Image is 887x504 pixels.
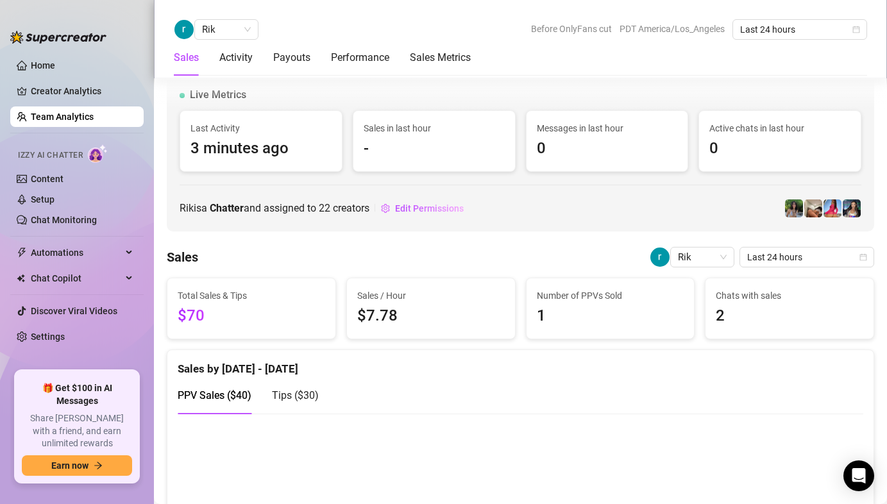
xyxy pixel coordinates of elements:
span: 1 [537,304,684,328]
a: Discover Viral Videos [31,306,117,316]
span: Before OnlyFans cut [531,19,612,38]
img: Maddie (VIP) [824,199,841,217]
span: $70 [178,304,325,328]
div: Open Intercom Messenger [843,460,874,491]
span: Rik [678,248,727,267]
div: Sales Metrics [410,50,471,65]
div: Payouts [273,50,310,65]
img: Chloe (VIP) [804,199,822,217]
a: Team Analytics [31,112,94,122]
span: Chats with sales [716,289,863,303]
span: Total Sales & Tips [178,289,325,303]
span: calendar [852,26,860,33]
button: Earn nowarrow-right [22,455,132,476]
span: Rik [202,20,251,39]
div: Activity [219,50,253,65]
span: PPV Sales ( $40 ) [178,389,251,401]
span: Live Metrics [190,87,246,103]
span: Last Activity [190,121,332,135]
span: 22 [319,202,330,214]
span: Last 24 hours [740,20,859,39]
span: arrow-right [94,461,103,470]
b: Chatter [210,202,244,214]
span: Sales / Hour [357,289,505,303]
a: Creator Analytics [31,81,133,101]
span: - [364,137,505,161]
span: Last 24 hours [747,248,866,267]
span: Earn now [51,460,89,471]
div: Sales by [DATE] - [DATE] [178,350,863,378]
span: Share [PERSON_NAME] with a friend, and earn unlimited rewards [22,412,132,450]
span: 0 [709,137,850,161]
span: thunderbolt [17,248,27,258]
span: Edit Permissions [395,203,464,214]
span: Automations [31,242,122,263]
span: setting [381,204,390,213]
span: Izzy AI Chatter [18,149,83,162]
img: AI Chatter [88,144,108,163]
img: Chloe (Free) [785,199,803,217]
span: 3 minutes ago [190,137,332,161]
div: Sales [174,50,199,65]
a: Settings [31,332,65,342]
span: $7.78 [357,304,505,328]
a: Chat Monitoring [31,215,97,225]
span: Active chats in last hour [709,121,850,135]
span: Messages in last hour [537,121,678,135]
span: Rik is a and assigned to creators [180,200,369,216]
button: Edit Permissions [380,198,464,219]
a: Content [31,174,63,184]
img: Rik [174,20,194,39]
span: Chat Copilot [31,268,122,289]
a: Home [31,60,55,71]
span: PDT America/Los_Angeles [620,19,725,38]
span: 2 [716,304,863,328]
h4: Sales [167,248,198,266]
span: Sales in last hour [364,121,505,135]
span: Number of PPVs Sold [537,289,684,303]
img: Maddie (Free) [843,199,861,217]
img: Chat Copilot [17,274,25,283]
span: calendar [859,253,867,261]
span: 🎁 Get $100 in AI Messages [22,382,132,407]
span: 0 [537,137,678,161]
span: Tips ( $30 ) [272,389,319,401]
img: Rik [650,248,670,267]
div: Performance [331,50,389,65]
img: logo-BBDzfeDw.svg [10,31,106,44]
a: Setup [31,194,55,205]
